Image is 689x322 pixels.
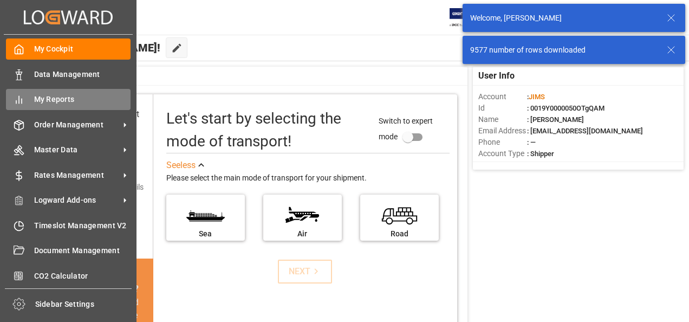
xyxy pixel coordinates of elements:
[34,43,131,55] span: My Cockpit
[269,228,336,240] div: Air
[34,170,120,181] span: Rates Management
[478,102,527,114] span: Id
[527,150,554,158] span: : Shipper
[34,94,131,105] span: My Reports
[6,38,131,60] a: My Cockpit
[6,240,131,261] a: Document Management
[527,138,536,146] span: : —
[35,299,132,310] span: Sidebar Settings
[6,89,131,110] a: My Reports
[478,69,515,82] span: User Info
[470,12,656,24] div: Welcome, [PERSON_NAME]
[379,117,433,141] span: Switch to expert mode
[470,44,656,56] div: 9577 number of rows downloaded
[527,104,604,112] span: : 0019Y0000050OTgQAM
[6,265,131,286] a: CO2 Calculator
[450,8,487,27] img: Exertis%20JAM%20-%20Email%20Logo.jpg_1722504956.jpg
[6,63,131,85] a: Data Management
[34,119,120,131] span: Order Management
[478,91,527,102] span: Account
[478,125,527,137] span: Email Address
[478,148,527,159] span: Account Type
[529,93,545,101] span: JIMS
[478,137,527,148] span: Phone
[34,220,131,231] span: Timeslot Management V2
[527,93,545,101] span: :
[172,228,239,240] div: Sea
[34,69,131,80] span: Data Management
[527,115,584,124] span: : [PERSON_NAME]
[34,195,120,206] span: Logward Add-ons
[34,245,131,256] span: Document Management
[166,159,196,172] div: See less
[34,144,120,156] span: Master Data
[289,265,322,278] div: NEXT
[34,271,131,282] span: CO2 Calculator
[6,215,131,236] a: Timeslot Management V2
[527,127,643,135] span: : [EMAIL_ADDRESS][DOMAIN_NAME]
[278,260,332,284] button: NEXT
[166,107,368,153] div: Let's start by selecting the mode of transport!
[166,172,450,185] div: Please select the main mode of transport for your shipment.
[76,182,144,193] div: Add shipping details
[366,228,433,240] div: Road
[478,114,527,125] span: Name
